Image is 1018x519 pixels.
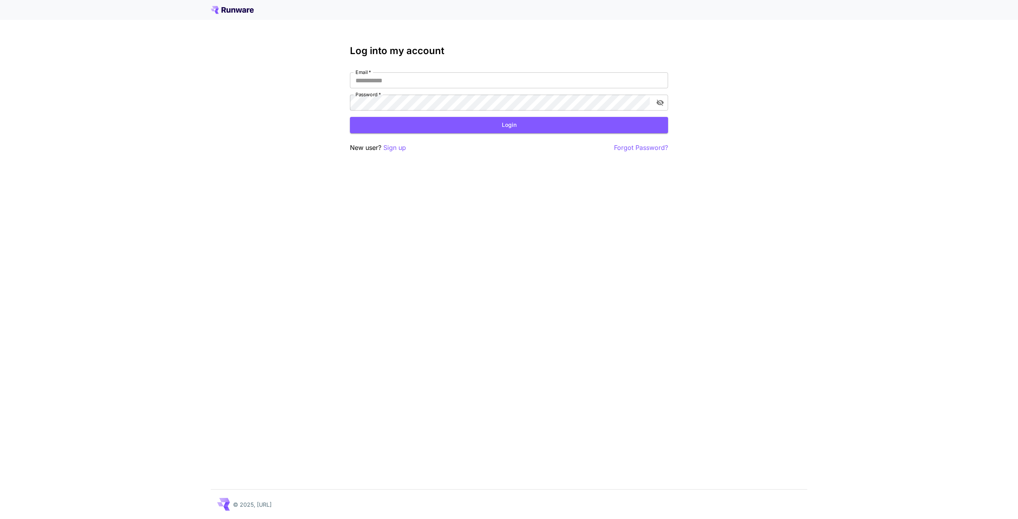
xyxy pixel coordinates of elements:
label: Email [356,69,371,76]
p: New user? [350,143,406,153]
label: Password [356,91,381,98]
button: Login [350,117,668,133]
button: Forgot Password? [614,143,668,153]
button: toggle password visibility [653,95,667,110]
h3: Log into my account [350,45,668,56]
button: Sign up [383,143,406,153]
p: © 2025, [URL] [233,500,272,509]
